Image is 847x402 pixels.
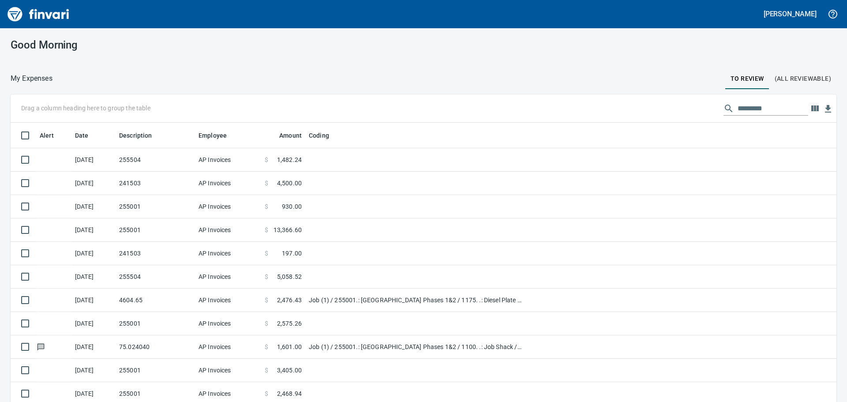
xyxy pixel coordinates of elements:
[75,130,100,141] span: Date
[71,218,116,242] td: [DATE]
[277,366,302,375] span: 3,405.00
[265,202,268,211] span: $
[71,289,116,312] td: [DATE]
[195,242,261,265] td: AP Invoices
[265,249,268,258] span: $
[199,130,238,141] span: Employee
[195,195,261,218] td: AP Invoices
[761,7,819,21] button: [PERSON_NAME]
[268,130,302,141] span: Amount
[116,195,195,218] td: 255001
[11,39,272,51] h3: Good Morning
[265,366,268,375] span: $
[21,104,150,113] p: Drag a column heading here to group the table
[116,335,195,359] td: 75.024040
[116,312,195,335] td: 255001
[277,389,302,398] span: 2,468.94
[265,225,268,234] span: $
[116,359,195,382] td: 255001
[71,312,116,335] td: [DATE]
[775,73,831,84] span: (All Reviewable)
[116,242,195,265] td: 241503
[40,130,54,141] span: Alert
[277,179,302,188] span: 4,500.00
[265,296,268,304] span: $
[116,265,195,289] td: 255504
[199,130,227,141] span: Employee
[119,130,152,141] span: Description
[195,265,261,289] td: AP Invoices
[265,272,268,281] span: $
[265,389,268,398] span: $
[277,155,302,164] span: 1,482.24
[195,289,261,312] td: AP Invoices
[265,155,268,164] span: $
[71,195,116,218] td: [DATE]
[282,202,302,211] span: 930.00
[119,130,164,141] span: Description
[265,342,268,351] span: $
[71,148,116,172] td: [DATE]
[808,102,821,115] button: Choose columns to display
[71,265,116,289] td: [DATE]
[195,312,261,335] td: AP Invoices
[305,289,526,312] td: Job (1) / 255001.: [GEOGRAPHIC_DATA] Phases 1&2 / 1175. .: Diesel Plate Compactor / 5: Other
[277,342,302,351] span: 1,601.00
[71,359,116,382] td: [DATE]
[277,319,302,328] span: 2,575.26
[821,102,835,116] button: Download Table
[274,225,302,234] span: 13,366.60
[309,130,329,141] span: Coding
[195,359,261,382] td: AP Invoices
[764,9,817,19] h5: [PERSON_NAME]
[195,172,261,195] td: AP Invoices
[731,73,764,84] span: To Review
[71,172,116,195] td: [DATE]
[195,148,261,172] td: AP Invoices
[5,4,71,25] img: Finvari
[195,335,261,359] td: AP Invoices
[279,130,302,141] span: Amount
[116,148,195,172] td: 255504
[282,249,302,258] span: 197.00
[277,272,302,281] span: 5,058.52
[265,319,268,328] span: $
[11,73,52,84] nav: breadcrumb
[265,179,268,188] span: $
[75,130,89,141] span: Date
[305,335,526,359] td: Job (1) / 255001.: [GEOGRAPHIC_DATA] Phases 1&2 / 1100. .: Job Shack / 5: Other
[71,242,116,265] td: [DATE]
[116,289,195,312] td: 4604.65
[309,130,341,141] span: Coding
[40,130,65,141] span: Alert
[116,218,195,242] td: 255001
[116,172,195,195] td: 241503
[11,73,52,84] p: My Expenses
[71,335,116,359] td: [DATE]
[195,218,261,242] td: AP Invoices
[277,296,302,304] span: 2,476.43
[36,344,45,349] span: Has messages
